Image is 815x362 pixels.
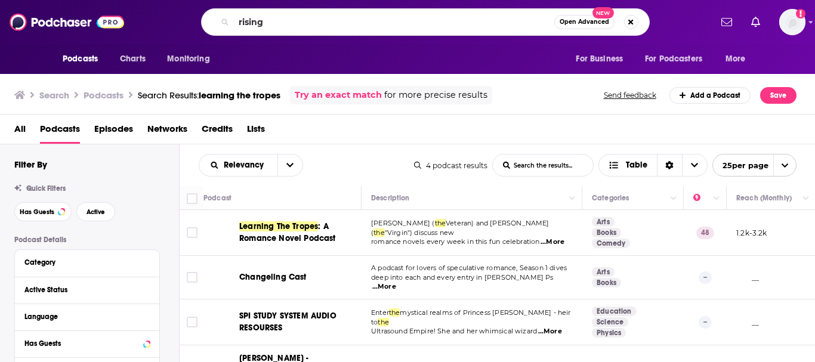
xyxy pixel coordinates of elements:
button: Send feedback [600,90,660,100]
div: Reach (Monthly) [736,191,792,205]
p: -- [699,271,712,283]
p: -- [699,316,712,328]
span: ...More [541,237,564,247]
span: SPI STUDY SYSTEM AUDIO RESOURSES [239,311,337,333]
span: the [373,228,385,237]
button: Column Actions [565,191,579,206]
button: Active [76,202,115,221]
span: ...More [372,282,396,292]
button: Category [24,255,150,270]
span: New [592,7,614,18]
button: Choose View [598,154,708,177]
h2: Choose List sort [199,154,303,177]
span: Quick Filters [26,184,66,193]
span: mystical realms of Princess [PERSON_NAME] - heir to [371,308,571,326]
button: Column Actions [666,191,681,206]
div: Category [24,258,142,267]
a: Learning The Tropes: A Romance Novel Podcast [239,221,357,245]
span: More [726,51,746,67]
span: Ultrasound Empire! She and her whimsical wizard [371,327,537,335]
button: open menu [277,154,302,176]
a: Books [592,278,621,287]
div: Description [371,191,409,205]
button: Language [24,309,150,324]
span: Learning The Tropes [239,221,318,231]
div: 4 podcast results [414,161,487,170]
a: SPI STUDY SYSTEM AUDIO RESOURSES [239,310,357,334]
h3: Podcasts [84,89,124,101]
span: Toggle select row [187,317,197,327]
button: open menu [199,161,277,169]
a: Changeling Cast [239,271,307,283]
span: Enter [371,308,389,317]
button: Save [760,87,797,104]
span: Changeling Cast [239,272,307,282]
span: Lists [247,119,265,144]
span: Table [626,161,647,169]
span: Charts [120,51,146,67]
span: Podcasts [63,51,98,67]
span: Active [87,209,105,215]
div: Sort Direction [657,154,682,176]
span: Open Advanced [560,19,609,25]
p: __ [736,273,759,283]
a: Show notifications dropdown [717,12,737,32]
span: ...More [538,327,562,336]
button: Has Guests [24,336,150,351]
div: Power Score [693,191,710,205]
span: the [389,308,400,317]
a: Arts [592,217,615,227]
h3: Search [39,89,69,101]
input: Search podcasts, credits, & more... [234,13,554,32]
span: Logged in as hconnor [779,9,805,35]
a: Search Results:learning the tropes [138,89,280,101]
button: Column Actions [709,191,724,206]
svg: Add a profile image [796,9,805,18]
span: For Business [576,51,623,67]
a: Credits [202,119,233,144]
button: Show profile menu [779,9,805,35]
span: Veteran) and [PERSON_NAME] ( [371,219,549,237]
div: Podcast [203,191,231,205]
a: Physics [592,328,626,338]
h2: Filter By [14,159,47,170]
a: Education [592,307,637,316]
img: Podchaser - Follow, Share and Rate Podcasts [10,11,124,33]
p: 48 [696,227,714,239]
a: Add a Podcast [669,87,751,104]
span: Networks [147,119,187,144]
a: Books [592,228,621,237]
span: the [378,318,389,326]
span: Has Guests [20,209,54,215]
a: All [14,119,26,144]
span: the [435,219,446,227]
div: Has Guests [24,339,140,348]
button: Active Status [24,282,150,297]
p: Podcast Details [14,236,160,244]
button: open menu [567,48,638,70]
button: open menu [717,48,761,70]
button: Open AdvancedNew [554,15,615,29]
span: deep into each and every entry in [PERSON_NAME] Ps [371,273,554,281]
p: 1.2k-3.2k [736,228,767,238]
span: Monitoring [167,51,209,67]
span: For Podcasters [645,51,702,67]
a: Comedy [592,239,630,248]
a: Arts [592,267,615,277]
button: open menu [159,48,225,70]
span: for more precise results [384,88,487,102]
a: Try an exact match [295,88,382,102]
span: 25 per page [713,156,768,175]
button: open menu [637,48,720,70]
a: Episodes [94,119,133,144]
button: open menu [712,154,797,177]
div: Language [24,313,142,321]
a: Show notifications dropdown [746,12,765,32]
span: "Virgin") discuss new [385,228,455,237]
button: Has Guests [14,202,72,221]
